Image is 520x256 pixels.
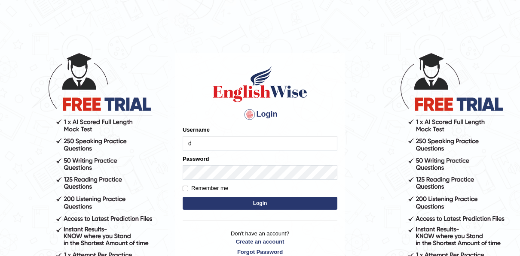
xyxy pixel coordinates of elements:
[183,155,209,163] label: Password
[183,186,188,191] input: Remember me
[183,126,210,134] label: Username
[211,65,309,103] img: Logo of English Wise sign in for intelligent practice with AI
[183,238,337,246] a: Create an account
[183,197,337,210] button: Login
[183,108,337,121] h4: Login
[183,248,337,256] a: Forgot Password
[183,229,337,256] p: Don't have an account?
[183,184,228,193] label: Remember me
